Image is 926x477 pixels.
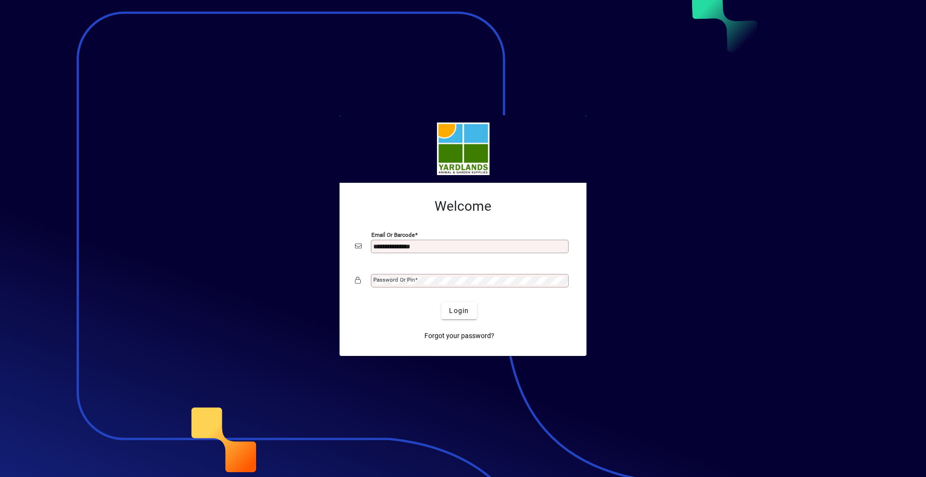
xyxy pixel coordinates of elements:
[449,306,469,316] span: Login
[371,232,415,238] mat-label: Email or Barcode
[424,331,494,341] span: Forgot your password?
[355,198,571,215] h2: Welcome
[441,302,477,319] button: Login
[373,276,415,283] mat-label: Password or Pin
[421,327,498,344] a: Forgot your password?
